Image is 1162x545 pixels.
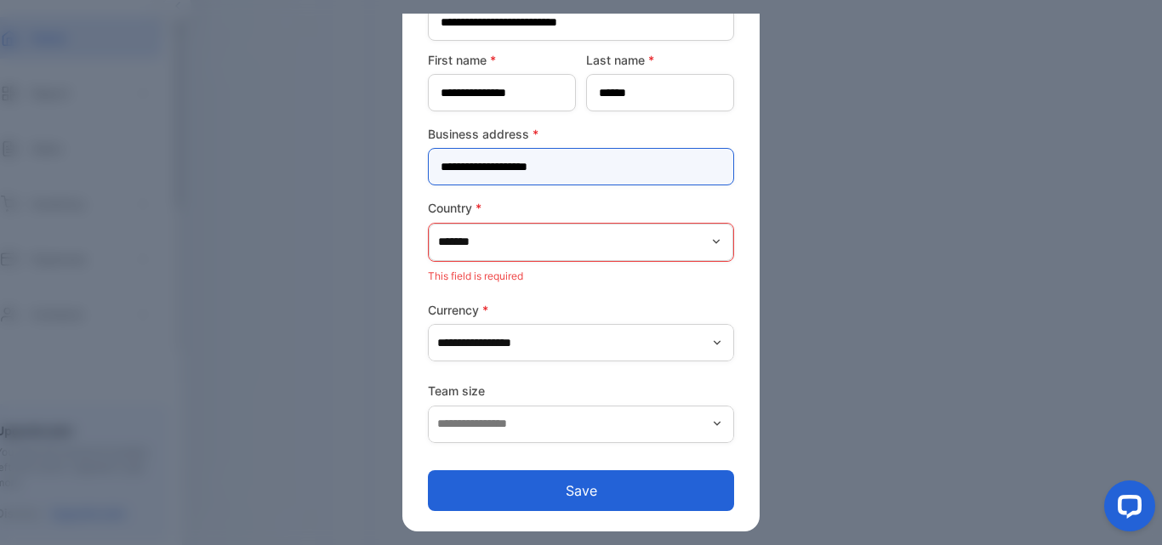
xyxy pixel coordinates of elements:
[428,265,734,287] p: This field is required
[1091,474,1162,545] iframe: LiveChat chat widget
[428,199,734,217] label: Country
[428,382,734,400] label: Team size
[428,470,734,511] button: Save
[428,51,576,69] label: First name
[586,51,734,69] label: Last name
[428,125,734,143] label: Business address
[428,301,734,319] label: Currency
